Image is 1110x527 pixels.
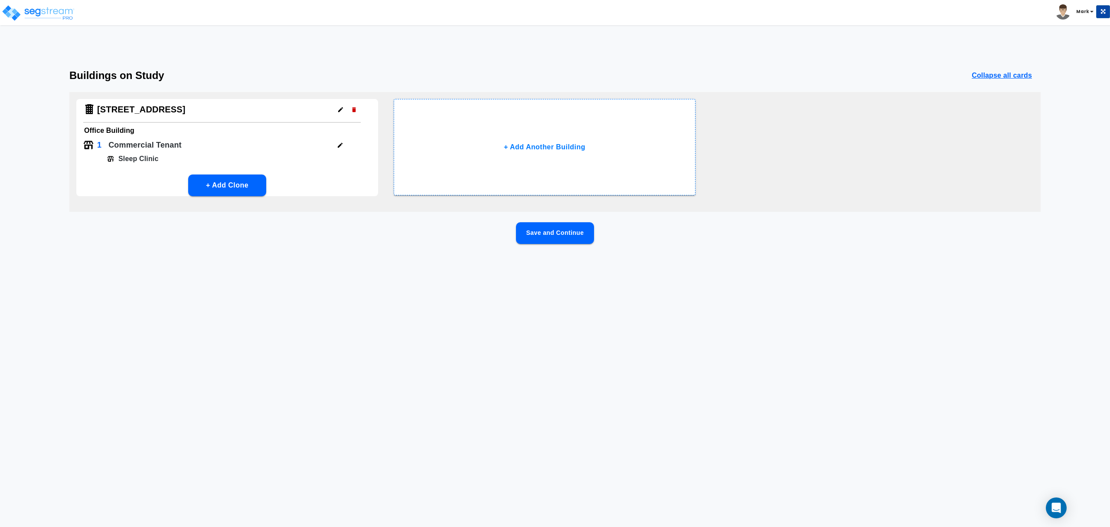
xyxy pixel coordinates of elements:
[516,222,594,244] button: Save and Continue
[114,154,159,164] p: Sleep Clinic
[97,104,186,115] h4: [STREET_ADDRESS]
[1076,8,1089,15] b: Mark
[84,125,370,137] h6: Office Building
[97,139,101,151] p: 1
[69,69,164,82] h3: Buildings on Study
[83,140,94,150] img: Tenant Icon
[1,4,75,22] img: logo_pro_r.png
[108,139,182,151] p: Commercial Tenant
[394,99,695,195] button: + Add Another Building
[83,103,95,115] img: Building Icon
[188,175,266,196] button: + Add Clone
[1046,497,1067,518] div: Open Intercom Messenger
[972,70,1032,81] p: Collapse all cards
[107,155,114,162] img: Tenant Icon
[1055,4,1071,20] img: avatar.png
